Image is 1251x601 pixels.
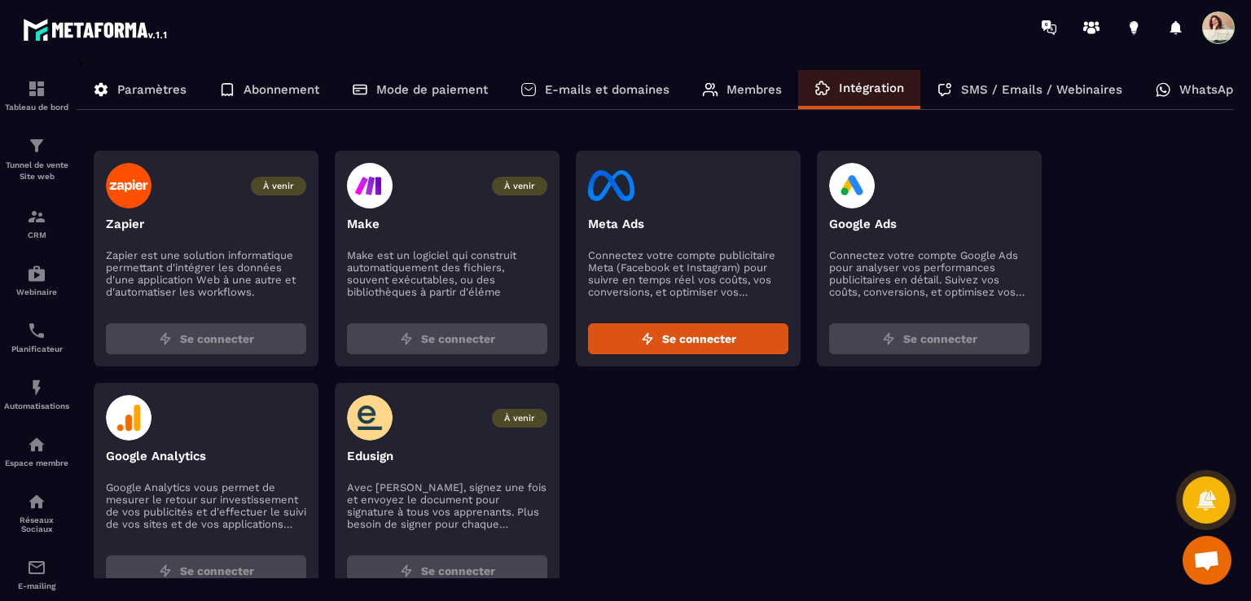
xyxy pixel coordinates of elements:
img: automations [27,264,46,283]
span: Se connecter [180,563,254,579]
span: À venir [492,177,547,195]
img: scheduler [27,321,46,340]
img: zap.8ac5aa27.svg [400,332,413,345]
img: google-ads-logo.4cdbfafa.svg [829,163,876,208]
span: Se connecter [662,331,736,347]
p: Paramètres [117,82,187,97]
img: formation [27,207,46,226]
span: Se connecter [180,331,254,347]
p: Planificateur [4,344,69,353]
p: SMS / Emails / Webinaires [961,82,1122,97]
img: logo [23,15,169,44]
p: Connectez votre compte publicitaire Meta (Facebook et Instagram) pour suivre en temps réel vos co... [588,249,788,298]
button: Se connecter [588,323,788,354]
a: formationformationTunnel de vente Site web [4,124,69,195]
a: social-networksocial-networkRéseaux Sociaux [4,480,69,546]
p: Google Analytics [106,449,306,463]
img: formation [27,79,46,99]
img: social-network [27,492,46,511]
p: CRM [4,230,69,239]
p: Espace membre [4,458,69,467]
p: Google Ads [829,217,1029,231]
img: zapier-logo.003d59f5.svg [106,163,152,208]
img: edusign-logo.5fe905fa.svg [347,395,393,441]
p: Avec [PERSON_NAME], signez une fois et envoyez le document pour signature à tous vos apprenants. ... [347,481,547,530]
img: zap.8ac5aa27.svg [159,332,172,345]
p: Meta Ads [588,217,788,231]
p: Membres [726,82,782,97]
span: Se connecter [421,563,495,579]
p: Tableau de bord [4,103,69,112]
p: Mode de paiement [376,82,488,97]
p: Réseaux Sociaux [4,515,69,533]
p: E-mails et domaines [545,82,669,97]
p: Make [347,217,547,231]
a: formationformationTableau de bord [4,67,69,124]
p: Tunnel de vente Site web [4,160,69,182]
img: automations [27,378,46,397]
img: zap.8ac5aa27.svg [159,564,172,577]
img: facebook-logo.eb727249.svg [588,163,634,208]
a: automationsautomationsAutomatisations [4,366,69,423]
a: formationformationCRM [4,195,69,252]
img: zap.8ac5aa27.svg [641,332,654,345]
img: zap.8ac5aa27.svg [400,564,413,577]
p: Automatisations [4,401,69,410]
span: À venir [492,409,547,428]
p: Abonnement [244,82,319,97]
p: Zapier est une solution informatique permettant d'intégrer les données d'une application Web à un... [106,249,306,298]
a: automationsautomationsWebinaire [4,252,69,309]
p: E-mailing [4,581,69,590]
span: À venir [251,177,306,195]
button: Se connecter [829,323,1029,354]
a: automationsautomationsEspace membre [4,423,69,480]
p: Edusign [347,449,547,463]
button: Se connecter [347,555,547,586]
img: google-analytics-logo.594682c4.svg [106,395,152,441]
img: automations [27,435,46,454]
img: zap.8ac5aa27.svg [882,332,895,345]
p: Google Analytics vous permet de mesurer le retour sur investissement de vos publicités et d'effec... [106,481,306,530]
div: Ouvrir le chat [1183,536,1231,585]
p: Intégration [839,81,904,95]
p: Zapier [106,217,306,231]
span: Se connecter [903,331,977,347]
span: Se connecter [421,331,495,347]
button: Se connecter [106,555,306,586]
a: schedulerschedulerPlanificateur [4,309,69,366]
img: formation [27,136,46,156]
p: Connectez votre compte Google Ads pour analyser vos performances publicitaires en détail. Suivez ... [829,249,1029,298]
button: Se connecter [106,323,306,354]
p: Webinaire [4,287,69,296]
img: email [27,558,46,577]
button: Se connecter [347,323,547,354]
img: make-logo.47d65c36.svg [347,163,393,208]
p: Make est un logiciel qui construit automatiquement des fichiers, souvent exécutables, ou des bibl... [347,249,547,298]
p: WhatsApp [1179,82,1240,97]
